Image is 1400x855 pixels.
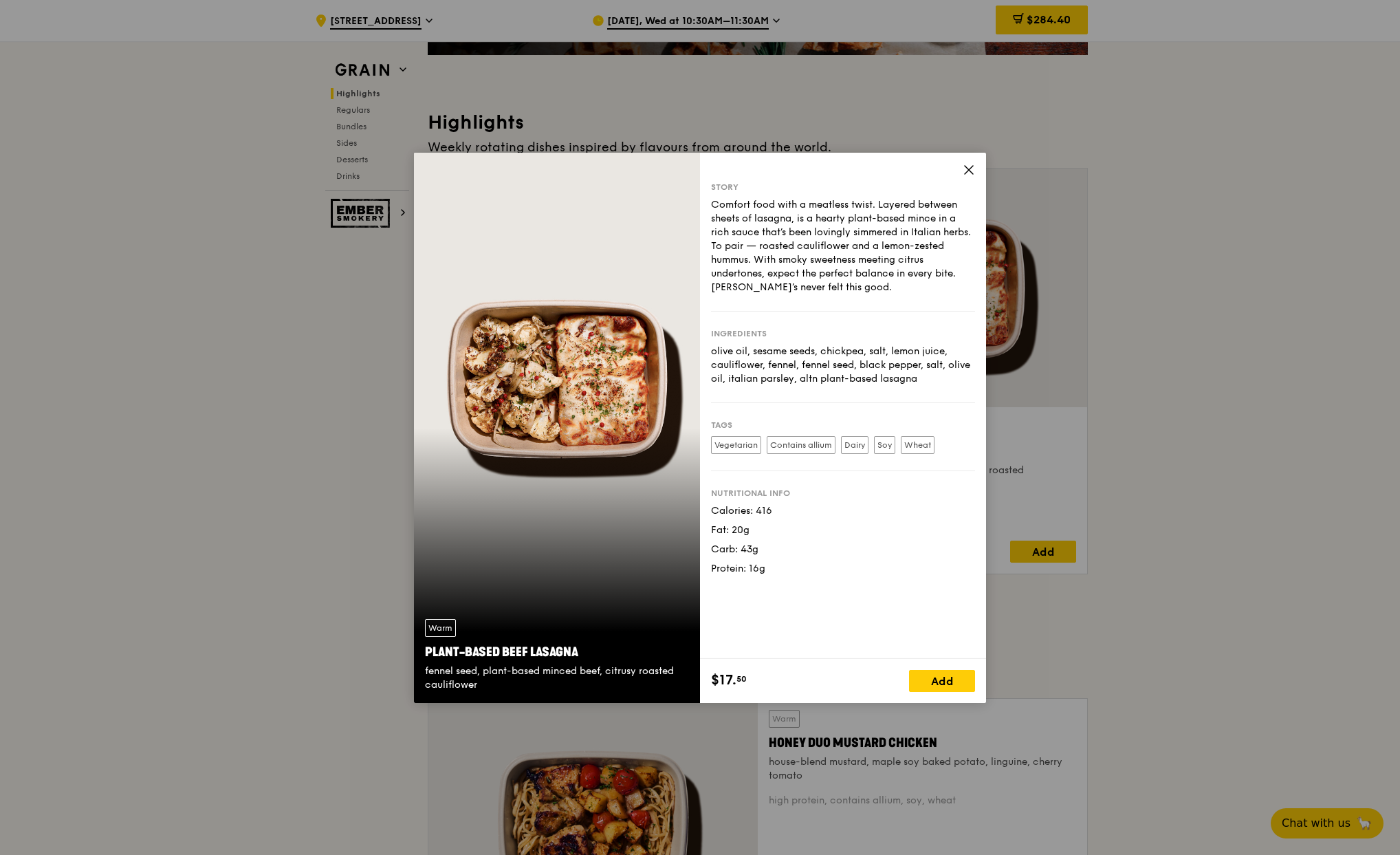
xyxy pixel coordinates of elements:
[711,562,975,576] div: Protein: 16g
[711,182,975,193] div: Story
[425,664,689,692] div: fennel seed, plant-based minced beef, citrusy roasted cauliflower
[425,642,689,662] div: Plant-Based Beef Lasagna
[909,670,975,692] div: Add
[736,673,747,684] span: 50
[425,619,456,637] div: Warm
[767,436,835,454] label: Contains allium
[711,436,761,454] label: Vegetarian
[711,345,975,386] div: olive oil, sesame seeds, chickpea, salt, lemon juice, cauliflower, fennel, fennel seed, black pep...
[711,488,975,499] div: Nutritional info
[711,198,975,294] div: Comfort food with a meatless twist. Layered between sheets of lasagna, is a hearty plant-based mi...
[901,436,934,454] label: Wheat
[874,436,895,454] label: Soy
[841,436,868,454] label: Dairy
[711,543,975,556] div: Carb: 43g
[711,670,736,691] span: $17.
[711,328,975,339] div: Ingredients
[711,504,975,518] div: Calories: 416
[711,420,975,431] div: Tags
[711,523,975,537] div: Fat: 20g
